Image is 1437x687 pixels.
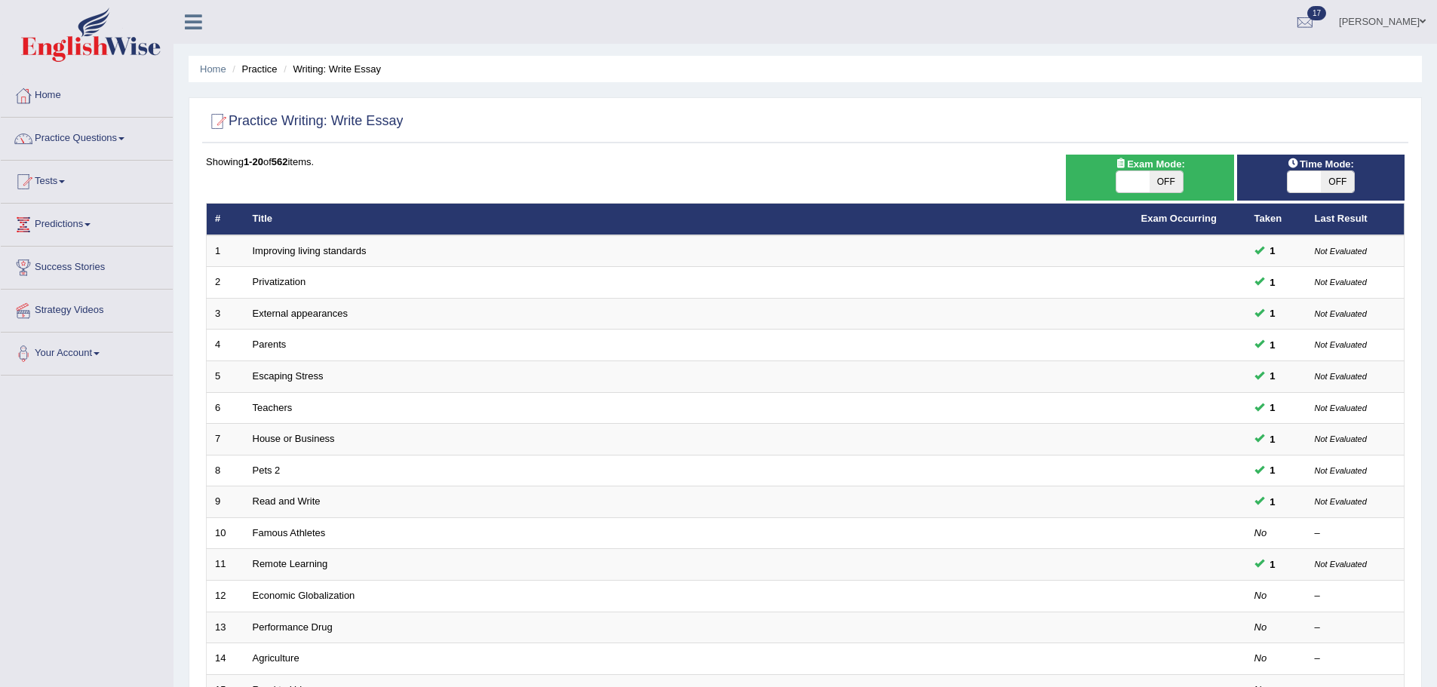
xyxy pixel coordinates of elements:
a: Strategy Videos [1,290,173,327]
div: – [1315,652,1396,666]
span: You can still take this question [1264,431,1282,447]
a: Read and Write [253,495,321,507]
em: No [1254,652,1267,664]
td: 11 [207,549,244,581]
a: Success Stories [1,247,173,284]
span: You can still take this question [1264,243,1282,259]
td: 4 [207,330,244,361]
td: 3 [207,298,244,330]
a: Improving living standards [253,245,367,256]
a: Home [1,75,173,112]
small: Not Evaluated [1315,278,1367,287]
td: 13 [207,612,244,643]
b: 562 [272,156,288,167]
a: Practice Questions [1,118,173,155]
th: Last Result [1307,204,1405,235]
th: Taken [1246,204,1307,235]
span: You can still take this question [1264,274,1282,290]
small: Not Evaluated [1315,247,1367,256]
span: You can still take this question [1264,557,1282,572]
span: You can still take this question [1264,305,1282,321]
li: Writing: Write Essay [280,62,381,76]
em: No [1254,621,1267,633]
a: Teachers [253,402,293,413]
a: Performance Drug [253,621,333,633]
a: House or Business [253,433,335,444]
td: 5 [207,361,244,393]
a: External appearances [253,308,348,319]
a: Famous Athletes [253,527,326,538]
div: – [1315,589,1396,603]
small: Not Evaluated [1315,309,1367,318]
span: OFF [1321,171,1354,192]
span: 17 [1307,6,1326,20]
em: No [1254,527,1267,538]
a: Your Account [1,333,173,370]
th: Title [244,204,1133,235]
a: Agriculture [253,652,299,664]
a: Privatization [253,276,306,287]
span: You can still take this question [1264,368,1282,384]
small: Not Evaluated [1315,372,1367,381]
small: Not Evaluated [1315,434,1367,443]
a: Home [200,63,226,75]
td: 7 [207,424,244,455]
td: 1 [207,235,244,267]
div: – [1315,526,1396,541]
a: Tests [1,161,173,198]
a: Exam Occurring [1141,213,1217,224]
td: 9 [207,486,244,518]
td: 14 [207,643,244,675]
span: You can still take this question [1264,494,1282,510]
td: 8 [207,455,244,486]
small: Not Evaluated [1315,340,1367,349]
a: Remote Learning [253,558,328,569]
span: Exam Mode: [1109,156,1190,172]
th: # [207,204,244,235]
a: Pets 2 [253,465,281,476]
h2: Practice Writing: Write Essay [206,110,403,133]
td: 2 [207,267,244,299]
em: No [1254,590,1267,601]
div: Show exams occurring in exams [1066,155,1233,201]
td: 6 [207,392,244,424]
small: Not Evaluated [1315,403,1367,413]
b: 1-20 [244,156,263,167]
div: Showing of items. [206,155,1405,169]
li: Practice [229,62,277,76]
span: You can still take this question [1264,462,1282,478]
small: Not Evaluated [1315,560,1367,569]
td: 10 [207,517,244,549]
span: You can still take this question [1264,337,1282,353]
td: 12 [207,580,244,612]
span: Time Mode: [1282,156,1360,172]
a: Escaping Stress [253,370,324,382]
small: Not Evaluated [1315,466,1367,475]
span: You can still take this question [1264,400,1282,416]
a: Parents [253,339,287,350]
small: Not Evaluated [1315,497,1367,506]
a: Predictions [1,204,173,241]
span: OFF [1150,171,1183,192]
a: Economic Globalization [253,590,355,601]
div: – [1315,621,1396,635]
